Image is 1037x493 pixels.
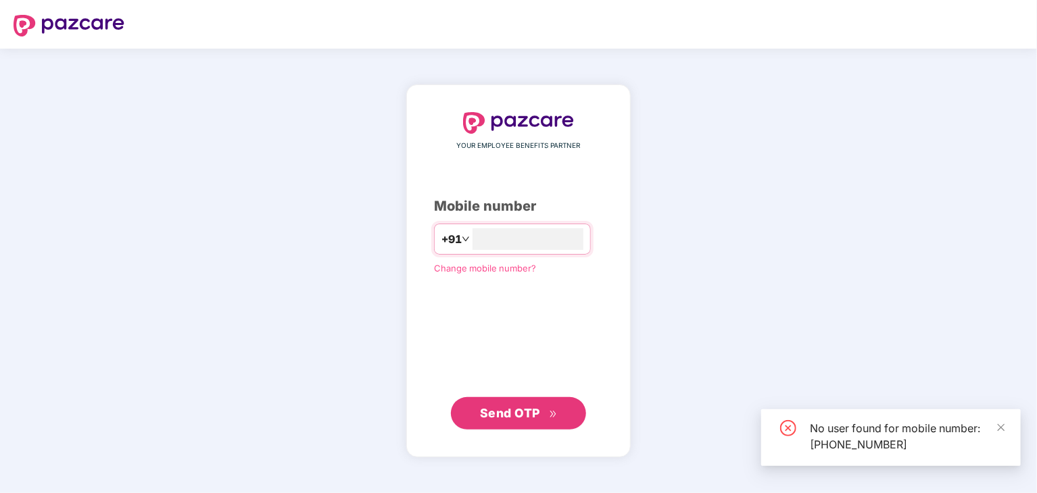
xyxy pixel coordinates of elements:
img: logo [463,112,574,134]
a: Change mobile number? [434,263,536,274]
span: close [996,423,1006,432]
span: YOUR EMPLOYEE BENEFITS PARTNER [457,140,581,151]
span: +91 [441,231,462,248]
button: Send OTPdouble-right [451,397,586,430]
span: down [462,235,470,243]
span: Send OTP [480,406,540,420]
div: Mobile number [434,196,603,217]
span: double-right [549,410,558,419]
span: close-circle [780,420,796,436]
img: logo [14,15,124,36]
div: No user found for mobile number: [PHONE_NUMBER] [810,420,1005,452]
